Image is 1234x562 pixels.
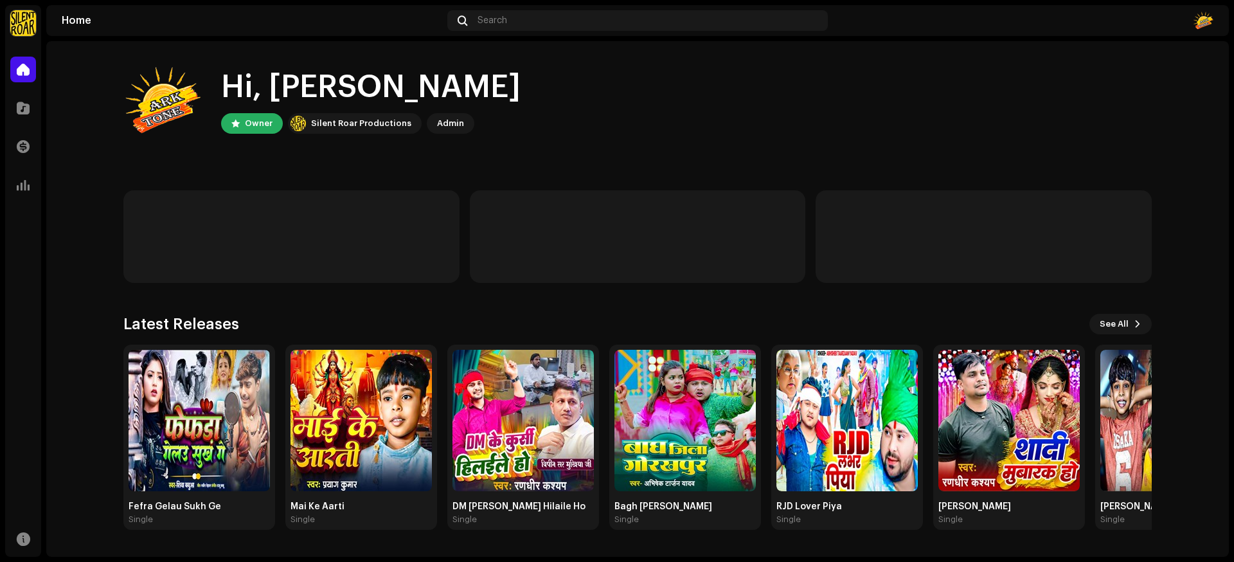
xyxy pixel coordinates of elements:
[437,116,464,131] div: Admin
[123,314,239,334] h3: Latest Releases
[291,514,315,525] div: Single
[776,350,918,491] img: f9ba6666-b20d-49bb-be34-d39c6fa3fb98
[221,67,521,108] div: Hi, [PERSON_NAME]
[1100,311,1129,337] span: See All
[291,502,432,512] div: Mai Ke Aarti
[291,350,432,491] img: 8483c6b6-fef0-45eb-b605-a709eadbccb6
[129,502,270,512] div: Fefra Gelau Sukh Ge
[478,15,507,26] span: Search
[452,350,594,491] img: 1c438dc1-8ba3-47c2-91b3-29e28fb75b0b
[938,350,1080,491] img: 43573f62-4b50-4cb1-80d3-5fec3f40c3cc
[129,514,153,525] div: Single
[776,502,918,512] div: RJD Lover Piya
[938,502,1080,512] div: [PERSON_NAME]
[938,514,963,525] div: Single
[291,116,306,131] img: fcfd72e7-8859-4002-b0df-9a7058150634
[614,502,756,512] div: Bagh [PERSON_NAME]
[614,514,639,525] div: Single
[452,502,594,512] div: DM [PERSON_NAME] Hilaile Ho
[123,62,201,139] img: e13f15e2-89ca-48c6-8a62-3ea3b14e6fd9
[776,514,801,525] div: Single
[614,350,756,491] img: 093660d4-fab1-4344-92fb-903bc9094dfe
[452,514,477,525] div: Single
[1193,10,1213,31] img: e13f15e2-89ca-48c6-8a62-3ea3b14e6fd9
[245,116,273,131] div: Owner
[10,10,36,36] img: fcfd72e7-8859-4002-b0df-9a7058150634
[1100,514,1125,525] div: Single
[62,15,442,26] div: Home
[311,116,411,131] div: Silent Roar Productions
[129,350,270,491] img: 5659df32-a102-4ea7-98ff-18c18a9be4ff
[1089,314,1152,334] button: See All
